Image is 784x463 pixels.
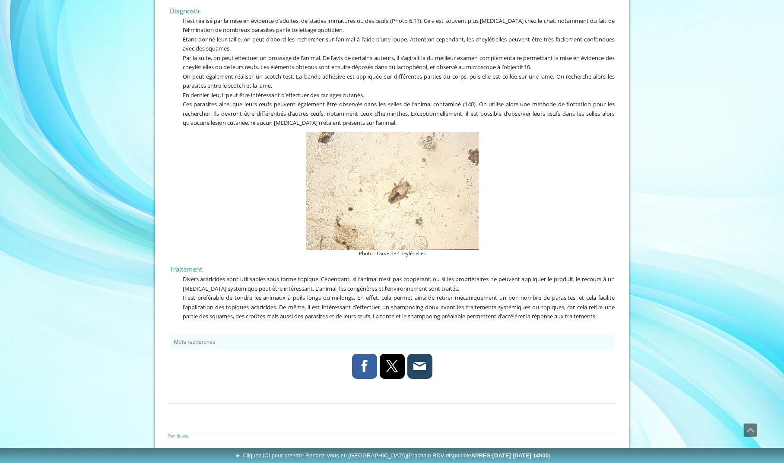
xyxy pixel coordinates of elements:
span: Etant donné leur taille, on peut d’abord les rechercher sur l’animal à l’aide d’une loupe. Attent... [183,35,615,53]
img: Photo : Larve de Cheylétielles [306,132,479,250]
span: (Prochain RDV disponible ) [407,452,551,459]
span: Divers acaricides sont utilisables sous forme topique. Cependant, si l’animal n’est pas coopérant... [183,275,615,292]
a: Adresse e-mail [407,354,432,379]
figcaption: Photo : Larve de Cheylétielles [306,250,479,257]
button: Mots recherchés [170,334,615,349]
span: Il est préférable de tondre les animaux à poils longs ou mi-longs. En effet, cela permet ainsi de... [183,294,615,320]
a: Traitement [170,260,202,275]
span: Il est réalisé par la mise en évidence d’adultes, de stades immatures ou des œufs (Photo 6.11). C... [183,17,615,34]
a: Facebook [352,354,377,379]
span: Traitement [170,265,202,273]
a: Défiler vers le haut [743,423,757,437]
b: APRES-[DATE] [DATE] 14h00 [471,452,549,459]
span: En dernier lieu, il peut être intéressant d’effectuer des raclages cutanés. [183,91,364,99]
a: Plan du site [168,432,188,439]
span: ► Cliquez ICI pour prendre Rendez-Vous en [GEOGRAPHIC_DATA] [235,452,550,459]
span: Défiler vers le haut [744,424,757,437]
span: On peut également réaliser un scotch test. La bande adhésive est appliquée sur différentes partie... [183,73,615,90]
span: Ces parasites ainsi que leurs œufs peuvent également être observés dans les selles de l’animal co... [183,100,615,127]
span: Par la suite, on peut effectuer un brossage de l’animal. De l’avis de certains auteurs, il s’agir... [183,54,615,71]
a: X [380,354,405,379]
span: Diagnostic [170,6,201,15]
